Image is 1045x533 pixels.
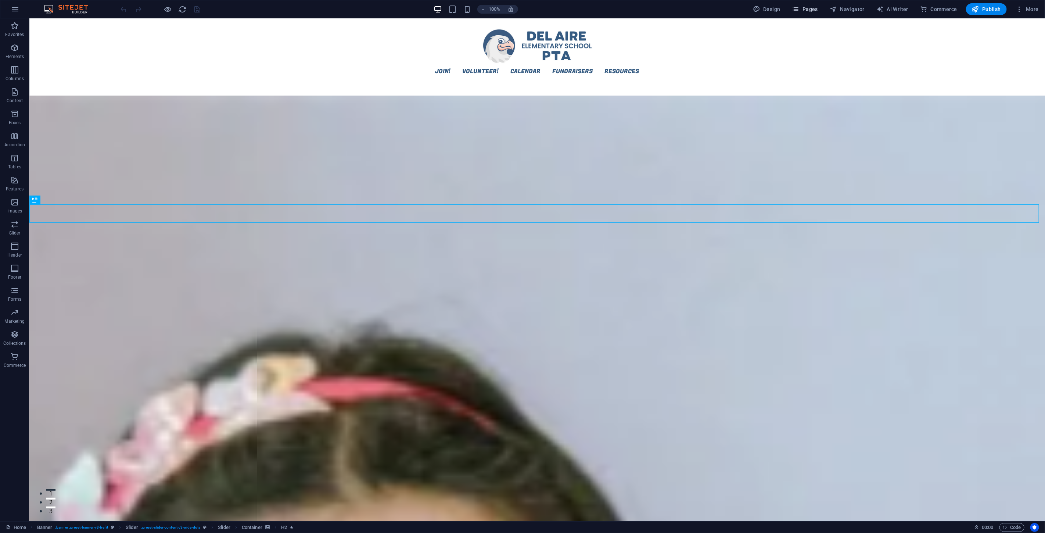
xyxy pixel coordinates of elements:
[507,6,514,12] i: On resize automatically adjust zoom level to fit chosen device.
[7,252,22,258] p: Header
[141,523,200,532] span: . preset-slider-content-v3-wide-dots
[4,142,25,148] p: Accordion
[5,32,24,37] p: Favorites
[6,54,24,60] p: Elements
[281,523,287,532] span: Click to select. Double-click to edit
[966,3,1007,15] button: Publish
[873,3,911,15] button: AI Writer
[17,471,26,472] button: 1
[1003,523,1021,532] span: Code
[7,208,22,214] p: Images
[753,6,780,13] span: Design
[55,523,108,532] span: . banner .preset-banner-v3-befit
[242,523,262,532] span: Click to select. Double-click to edit
[6,76,24,82] p: Columns
[1013,3,1042,15] button: More
[750,3,783,15] button: Design
[876,6,908,13] span: AI Writer
[987,525,988,530] span: :
[179,5,187,14] i: Reload page
[178,5,187,14] button: reload
[477,5,503,14] button: 100%
[6,186,24,192] p: Features
[9,230,21,236] p: Slider
[982,523,993,532] span: 00 00
[7,98,23,104] p: Content
[17,479,26,481] button: 2
[203,525,207,529] i: This element is a customizable preset
[8,274,21,280] p: Footer
[792,6,818,13] span: Pages
[974,523,994,532] h6: Session time
[218,523,230,532] span: Click to select. Double-click to edit
[42,5,97,14] img: Editor Logo
[8,296,21,302] p: Forms
[265,525,270,529] i: This element contains a background
[789,3,821,15] button: Pages
[4,318,25,324] p: Marketing
[1030,523,1039,532] button: Usercentrics
[9,120,21,126] p: Boxes
[164,5,172,14] button: Click here to leave preview mode and continue editing
[1016,6,1039,13] span: More
[999,523,1024,532] button: Code
[6,523,26,532] a: Click to cancel selection. Double-click to open Pages
[972,6,1001,13] span: Publish
[750,3,783,15] div: Design (Ctrl+Alt+Y)
[126,523,138,532] span: Click to select. Double-click to edit
[37,523,53,532] span: Click to select. Double-click to edit
[917,3,960,15] button: Commerce
[17,488,26,490] button: 3
[830,6,865,13] span: Navigator
[8,164,21,170] p: Tables
[290,525,293,529] i: Element contains an animation
[827,3,868,15] button: Navigator
[37,523,294,532] nav: breadcrumb
[111,525,114,529] i: This element is a customizable preset
[488,5,500,14] h6: 100%
[3,340,26,346] p: Collections
[920,6,957,13] span: Commerce
[4,362,26,368] p: Commerce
